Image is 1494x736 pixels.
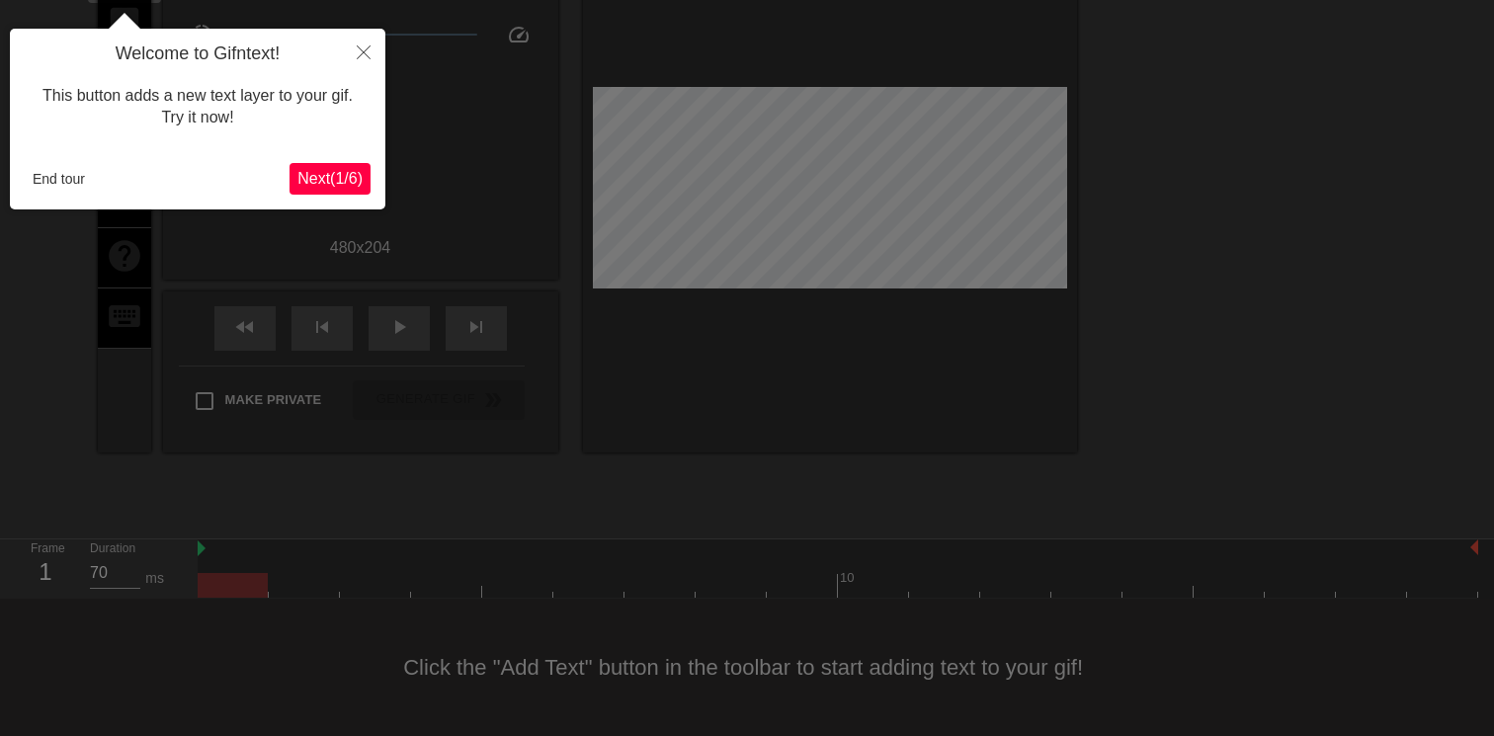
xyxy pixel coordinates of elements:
[342,29,385,74] button: Close
[25,43,371,65] h4: Welcome to Gifntext!
[25,164,93,194] button: End tour
[25,65,371,149] div: This button adds a new text layer to your gif. Try it now!
[290,163,371,195] button: Next
[297,170,363,187] span: Next ( 1 / 6 )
